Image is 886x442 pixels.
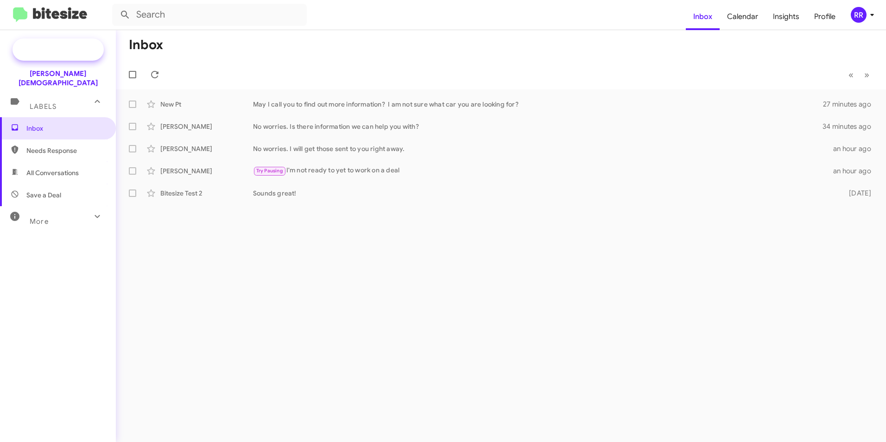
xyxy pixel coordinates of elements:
[253,165,833,176] div: I'm not ready to yet to work on a deal
[253,122,823,131] div: No worries. Is there information we can help you with?
[833,144,879,153] div: an hour ago
[823,100,879,109] div: 27 minutes ago
[833,166,879,176] div: an hour ago
[851,7,867,23] div: RR
[26,168,79,177] span: All Conversations
[843,65,875,84] nav: Page navigation example
[13,38,104,61] a: Special Campaign
[823,122,879,131] div: 34 minutes ago
[26,190,61,200] span: Save a Deal
[129,38,163,52] h1: Inbox
[766,3,807,30] a: Insights
[256,168,283,174] span: Try Pausing
[848,69,854,81] span: «
[30,102,57,111] span: Labels
[160,122,253,131] div: [PERSON_NAME]
[160,189,253,198] div: Bitesize Test 2
[843,65,859,84] button: Previous
[253,144,833,153] div: No worries. I will get those sent to you right away.
[686,3,720,30] a: Inbox
[26,146,105,155] span: Needs Response
[30,217,49,226] span: More
[834,189,879,198] div: [DATE]
[160,166,253,176] div: [PERSON_NAME]
[864,69,869,81] span: »
[112,4,307,26] input: Search
[160,144,253,153] div: [PERSON_NAME]
[40,45,96,54] span: Special Campaign
[843,7,876,23] button: RR
[807,3,843,30] a: Profile
[253,100,823,109] div: May I call you to find out more information? I am not sure what car you are looking for?
[26,124,105,133] span: Inbox
[859,65,875,84] button: Next
[720,3,766,30] a: Calendar
[253,189,834,198] div: Sounds great!
[160,100,253,109] div: New Pt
